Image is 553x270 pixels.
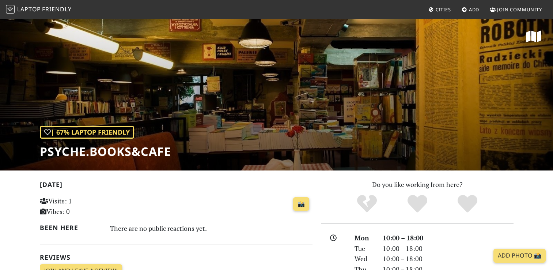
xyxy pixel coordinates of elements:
[378,254,518,264] div: 10:00 – 18:00
[40,145,171,158] h1: Psyche.Books&Cafe
[342,194,392,214] div: No
[42,5,71,13] span: Friendly
[497,6,542,13] span: Join Community
[436,6,451,13] span: Cities
[378,243,518,254] div: 10:00 – 18:00
[392,194,443,214] div: Yes
[6,3,72,16] a: LaptopFriendly LaptopFriendly
[40,254,313,261] h2: Reviews
[110,222,313,234] div: There are no public reactions yet.
[321,179,514,190] p: Do you like working from here?
[487,3,545,16] a: Join Community
[40,181,313,191] h2: [DATE]
[293,197,309,211] a: 📸
[350,243,378,254] div: Tue
[493,249,546,263] a: Add Photo 📸
[350,254,378,264] div: Wed
[40,224,102,232] h2: Been here
[378,233,518,243] div: 10:00 – 18:00
[6,5,15,14] img: LaptopFriendly
[40,196,125,217] p: Visits: 1 Vibes: 0
[425,3,454,16] a: Cities
[350,233,378,243] div: Mon
[17,5,41,13] span: Laptop
[469,6,480,13] span: Add
[40,126,134,139] div: | 67% Laptop Friendly
[459,3,482,16] a: Add
[442,194,493,214] div: Definitely!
